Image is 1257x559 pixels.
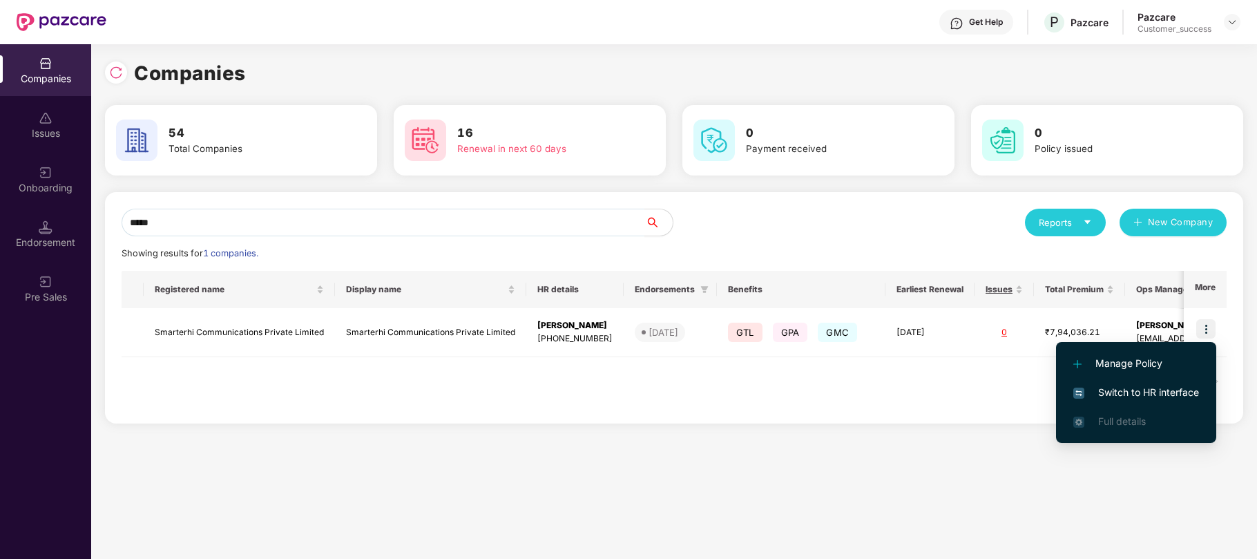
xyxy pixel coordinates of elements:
[155,284,314,295] span: Registered name
[1073,360,1082,368] img: svg+xml;base64,PHN2ZyB4bWxucz0iaHR0cDovL3d3dy53My5vcmcvMjAwMC9zdmciIHdpZHRoPSIxMi4yMDEiIGhlaWdodD...
[39,275,52,289] img: svg+xml;base64,PHN2ZyB3aWR0aD0iMjAiIGhlaWdodD0iMjAiIHZpZXdCb3g9IjAgMCAyMCAyMCIgZmlsbD0ibm9uZSIgeG...
[1196,319,1216,339] img: icon
[1148,216,1213,229] span: New Company
[1073,388,1084,399] img: svg+xml;base64,PHN2ZyB4bWxucz0iaHR0cDovL3d3dy53My5vcmcvMjAwMC9zdmciIHdpZHRoPSIxNiIgaGVpZ2h0PSIxNi...
[950,17,963,30] img: svg+xml;base64,PHN2ZyBpZD0iSGVscC0zMngzMiIgeG1sbnM9Imh0dHA6Ly93d3cudzMub3JnLzIwMDAvc3ZnIiB3aWR0aD...
[1120,209,1227,236] button: plusNew Company
[1045,284,1104,295] span: Total Premium
[169,142,332,156] div: Total Companies
[1039,216,1092,229] div: Reports
[537,332,613,345] div: [PHONE_NUMBER]
[1073,356,1199,371] span: Manage Policy
[405,120,446,161] img: svg+xml;base64,PHN2ZyB4bWxucz0iaHR0cDovL3d3dy53My5vcmcvMjAwMC9zdmciIHdpZHRoPSI2MCIgaGVpZ2h0PSI2MC...
[39,220,52,234] img: svg+xml;base64,PHN2ZyB3aWR0aD0iMTQuNSIgaGVpZ2h0PSIxNC41IiB2aWV3Qm94PSIwIDAgMTYgMTYiIGZpbGw9Im5vbm...
[746,142,909,156] div: Payment received
[975,271,1034,308] th: Issues
[1045,326,1114,339] div: ₹7,94,036.21
[1035,124,1198,142] h3: 0
[986,284,1013,295] span: Issues
[728,323,762,342] span: GTL
[885,308,975,357] td: [DATE]
[109,66,123,79] img: svg+xml;base64,PHN2ZyBpZD0iUmVsb2FkLTMyeDMyIiB4bWxucz0iaHR0cDovL3d3dy53My5vcmcvMjAwMC9zdmciIHdpZH...
[134,58,246,88] h1: Companies
[526,271,624,308] th: HR details
[717,271,885,308] th: Benefits
[1227,17,1238,28] img: svg+xml;base64,PHN2ZyBpZD0iRHJvcGRvd24tMzJ4MzIiIHhtbG5zPSJodHRwOi8vd3d3LnczLm9yZy8yMDAwL3N2ZyIgd2...
[649,325,678,339] div: [DATE]
[39,57,52,70] img: svg+xml;base64,PHN2ZyBpZD0iQ29tcGFuaWVzIiB4bWxucz0iaHR0cDovL3d3dy53My5vcmcvMjAwMC9zdmciIHdpZHRoPS...
[885,271,975,308] th: Earliest Renewal
[1133,218,1142,229] span: plus
[1035,142,1198,156] div: Policy issued
[644,209,673,236] button: search
[982,120,1024,161] img: svg+xml;base64,PHN2ZyB4bWxucz0iaHR0cDovL3d3dy53My5vcmcvMjAwMC9zdmciIHdpZHRoPSI2MCIgaGVpZ2h0PSI2MC...
[746,124,909,142] h3: 0
[1073,417,1084,428] img: svg+xml;base64,PHN2ZyB4bWxucz0iaHR0cDovL3d3dy53My5vcmcvMjAwMC9zdmciIHdpZHRoPSIxNi4zNjMiIGhlaWdodD...
[698,281,711,298] span: filter
[144,271,335,308] th: Registered name
[1138,23,1211,35] div: Customer_success
[635,284,695,295] span: Endorsements
[169,124,332,142] h3: 54
[986,326,1023,339] div: 0
[457,142,620,156] div: Renewal in next 60 days
[1184,271,1227,308] th: More
[457,124,620,142] h3: 16
[1071,16,1109,29] div: Pazcare
[122,248,258,258] span: Showing results for
[644,217,673,228] span: search
[818,323,857,342] span: GMC
[39,111,52,125] img: svg+xml;base64,PHN2ZyBpZD0iSXNzdWVzX2Rpc2FibGVkIiB4bWxucz0iaHR0cDovL3d3dy53My5vcmcvMjAwMC9zdmciIH...
[773,323,808,342] span: GPA
[116,120,157,161] img: svg+xml;base64,PHN2ZyB4bWxucz0iaHR0cDovL3d3dy53My5vcmcvMjAwMC9zdmciIHdpZHRoPSI2MCIgaGVpZ2h0PSI2MC...
[1083,218,1092,227] span: caret-down
[1073,385,1199,400] span: Switch to HR interface
[1098,415,1146,427] span: Full details
[693,120,735,161] img: svg+xml;base64,PHN2ZyB4bWxucz0iaHR0cDovL3d3dy53My5vcmcvMjAwMC9zdmciIHdpZHRoPSI2MCIgaGVpZ2h0PSI2MC...
[537,319,613,332] div: [PERSON_NAME]
[1034,271,1125,308] th: Total Premium
[1050,14,1059,30] span: P
[346,284,505,295] span: Display name
[700,285,709,294] span: filter
[335,271,526,308] th: Display name
[144,308,335,357] td: Smarterhi Communications Private Limited
[969,17,1003,28] div: Get Help
[1138,10,1211,23] div: Pazcare
[17,13,106,31] img: New Pazcare Logo
[39,166,52,180] img: svg+xml;base64,PHN2ZyB3aWR0aD0iMjAiIGhlaWdodD0iMjAiIHZpZXdCb3g9IjAgMCAyMCAyMCIgZmlsbD0ibm9uZSIgeG...
[203,248,258,258] span: 1 companies.
[335,308,526,357] td: Smarterhi Communications Private Limited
